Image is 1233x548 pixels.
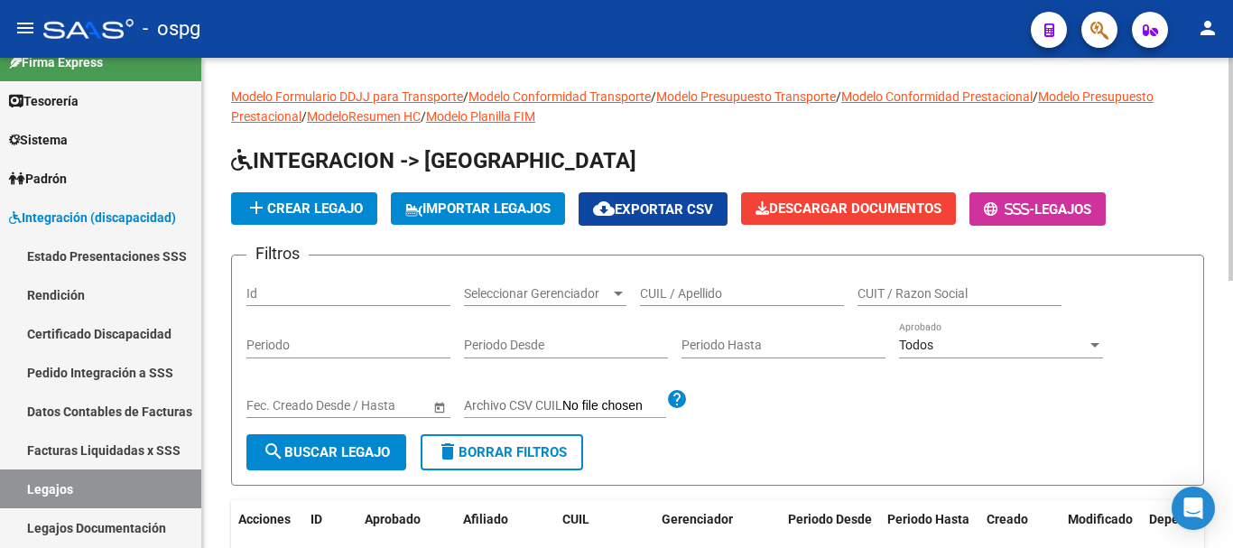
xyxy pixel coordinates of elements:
[788,512,872,526] span: Periodo Desde
[468,89,651,104] a: Modelo Conformidad Transporte
[246,434,406,470] button: Buscar Legajo
[430,397,449,416] button: Open calendar
[365,512,421,526] span: Aprobado
[656,89,836,104] a: Modelo Presupuesto Transporte
[246,241,309,266] h3: Filtros
[263,441,284,462] mat-icon: search
[246,398,302,413] input: Start date
[391,192,565,225] button: IMPORTAR LEGAJOS
[246,197,267,218] mat-icon: add
[756,200,941,217] span: Descargar Documentos
[263,444,390,460] span: Buscar Legajo
[421,434,583,470] button: Borrar Filtros
[437,441,459,462] mat-icon: delete
[464,398,562,413] span: Archivo CSV CUIL
[593,198,615,219] mat-icon: cloud_download
[318,398,406,413] input: End date
[741,192,956,225] button: Descargar Documentos
[562,512,589,526] span: CUIL
[9,169,67,189] span: Padrón
[426,109,535,124] a: Modelo Planilla FIM
[969,192,1106,226] button: -Legajos
[662,512,733,526] span: Gerenciador
[9,52,103,72] span: Firma Express
[437,444,567,460] span: Borrar Filtros
[231,89,463,104] a: Modelo Formulario DDJJ para Transporte
[984,201,1034,218] span: -
[562,398,666,414] input: Archivo CSV CUIL
[463,512,508,526] span: Afiliado
[9,208,176,228] span: Integración (discapacidad)
[887,512,969,526] span: Periodo Hasta
[238,512,291,526] span: Acciones
[9,91,79,111] span: Tesorería
[1197,17,1219,39] mat-icon: person
[1068,512,1133,526] span: Modificado
[9,130,68,150] span: Sistema
[14,17,36,39] mat-icon: menu
[405,200,551,217] span: IMPORTAR LEGAJOS
[143,9,200,49] span: - ospg
[464,286,610,302] span: Seleccionar Gerenciador
[307,109,421,124] a: ModeloResumen HC
[1034,201,1091,218] span: Legajos
[1172,487,1215,530] div: Open Intercom Messenger
[899,338,933,352] span: Todos
[246,200,363,217] span: Crear Legajo
[593,201,713,218] span: Exportar CSV
[666,388,688,410] mat-icon: help
[311,512,322,526] span: ID
[987,512,1028,526] span: Creado
[231,192,377,225] button: Crear Legajo
[841,89,1033,104] a: Modelo Conformidad Prestacional
[1149,512,1225,526] span: Dependencia
[231,148,636,173] span: INTEGRACION -> [GEOGRAPHIC_DATA]
[579,192,728,226] button: Exportar CSV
